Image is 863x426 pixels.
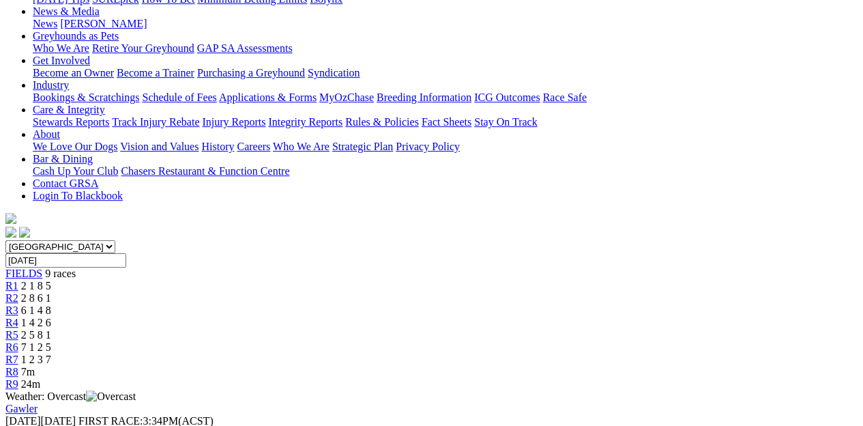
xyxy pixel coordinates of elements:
[142,91,216,103] a: Schedule of Fees
[422,116,471,128] a: Fact Sheets
[345,116,419,128] a: Rules & Policies
[5,280,18,292] a: R1
[33,116,109,128] a: Stewards Reports
[121,165,289,177] a: Chasers Restaurant & Function Centre
[268,116,342,128] a: Integrity Reports
[5,403,38,414] a: Gawler
[197,67,305,79] a: Purchasing a Greyhound
[33,55,90,66] a: Get Involved
[33,42,858,55] div: Greyhounds as Pets
[201,141,234,152] a: History
[117,67,194,79] a: Become a Trainer
[21,378,40,390] span: 24m
[21,304,51,316] span: 6 1 4 8
[332,141,393,152] a: Strategic Plan
[33,128,60,140] a: About
[542,91,586,103] a: Race Safe
[377,91,471,103] a: Breeding Information
[5,213,16,224] img: logo-grsa-white.png
[5,390,136,402] span: Weather: Overcast
[21,280,51,292] span: 2 1 8 5
[21,317,51,328] span: 1 4 2 6
[474,116,537,128] a: Stay On Track
[396,141,460,152] a: Privacy Policy
[5,341,18,353] a: R6
[237,141,270,152] a: Careers
[33,141,117,152] a: We Love Our Dogs
[45,268,76,279] span: 9 races
[219,91,317,103] a: Applications & Forms
[86,390,136,403] img: Overcast
[33,67,858,79] div: Get Involved
[5,304,18,316] a: R3
[112,116,199,128] a: Track Injury Rebate
[33,165,118,177] a: Cash Up Your Club
[60,18,147,29] a: [PERSON_NAME]
[5,354,18,365] a: R7
[5,227,16,238] img: facebook.svg
[33,42,89,54] a: Who We Are
[474,91,540,103] a: ICG Outcomes
[33,30,119,42] a: Greyhounds as Pets
[33,18,858,30] div: News & Media
[319,91,374,103] a: MyOzChase
[21,329,51,341] span: 2 5 8 1
[308,67,360,79] a: Syndication
[33,79,69,91] a: Industry
[33,67,114,79] a: Become an Owner
[21,354,51,365] span: 1 2 3 7
[33,5,100,17] a: News & Media
[19,227,30,238] img: twitter.svg
[5,268,42,279] a: FIELDS
[273,141,330,152] a: Who We Are
[33,116,858,128] div: Care & Integrity
[5,317,18,328] a: R4
[21,341,51,353] span: 7 1 2 5
[120,141,199,152] a: Vision and Values
[5,378,18,390] a: R9
[202,116,265,128] a: Injury Reports
[5,292,18,304] a: R2
[33,18,57,29] a: News
[33,104,105,115] a: Care & Integrity
[33,165,858,177] div: Bar & Dining
[33,177,98,189] a: Contact GRSA
[33,141,858,153] div: About
[21,292,51,304] span: 2 8 6 1
[92,42,194,54] a: Retire Your Greyhound
[5,366,18,378] a: R8
[33,91,139,103] a: Bookings & Scratchings
[33,91,858,104] div: Industry
[21,366,35,378] span: 7m
[33,190,123,201] a: Login To Blackbook
[5,253,126,268] input: Select date
[5,329,18,341] a: R5
[33,153,93,165] a: Bar & Dining
[197,42,293,54] a: GAP SA Assessments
